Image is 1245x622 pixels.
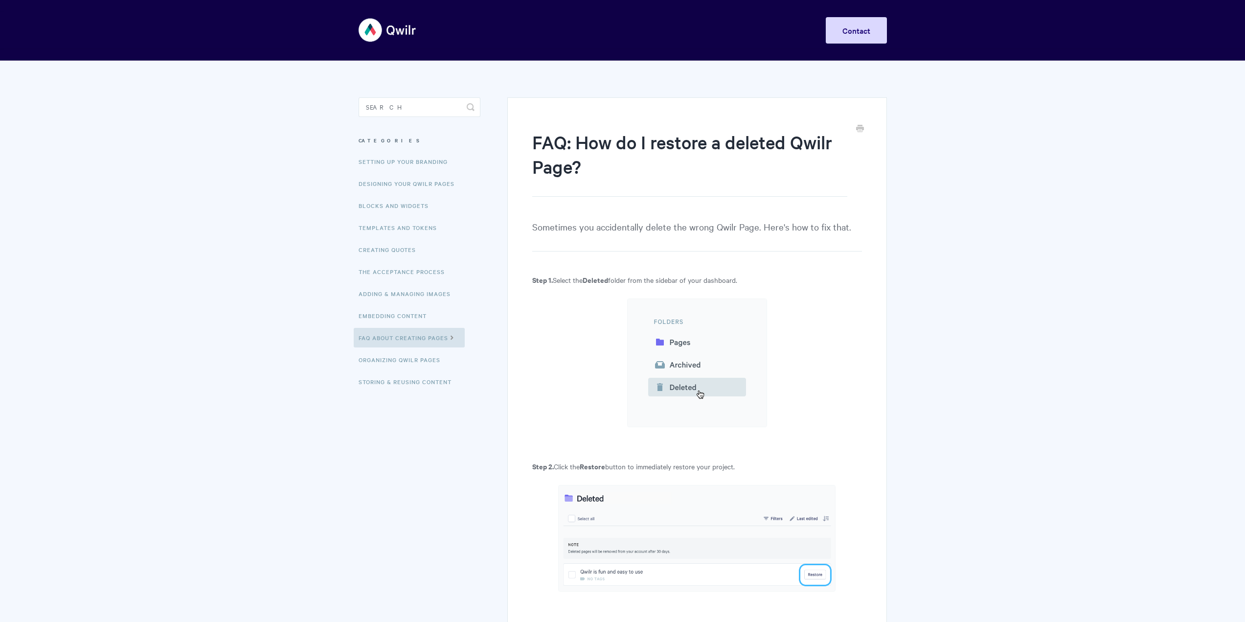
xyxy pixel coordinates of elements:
p: Sometimes you accidentally delete the wrong Qwilr Page. Here's how to fix that. [532,219,861,252]
a: Print this Article [856,124,864,135]
a: Creating Quotes [359,240,423,259]
p: Select the folder from the sidebar of your dashboard. [532,274,861,286]
a: Embedding Content [359,306,434,325]
h1: FAQ: How do I restore a deleted Qwilr Page? [532,130,847,197]
a: Storing & Reusing Content [359,372,459,392]
strong: Step 1. [532,275,553,285]
img: file-Nd4RUAComS.png [558,485,836,592]
img: Qwilr Help Center [359,12,417,48]
a: Organizing Qwilr Pages [359,350,448,369]
strong: Step 2. [532,461,554,471]
a: The Acceptance Process [359,262,452,281]
a: Contact [826,17,887,44]
input: Search [359,97,480,117]
a: Setting up your Branding [359,152,455,171]
a: Blocks and Widgets [359,196,436,215]
strong: Restore [580,461,605,471]
a: Designing Your Qwilr Pages [359,174,462,193]
a: Templates and Tokens [359,218,444,237]
p: Click the button to immediately restore your project. [532,461,861,472]
a: FAQ About Creating Pages [354,328,465,347]
a: Adding & Managing Images [359,284,458,303]
strong: Deleted [583,275,608,285]
h3: Categories [359,132,480,149]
